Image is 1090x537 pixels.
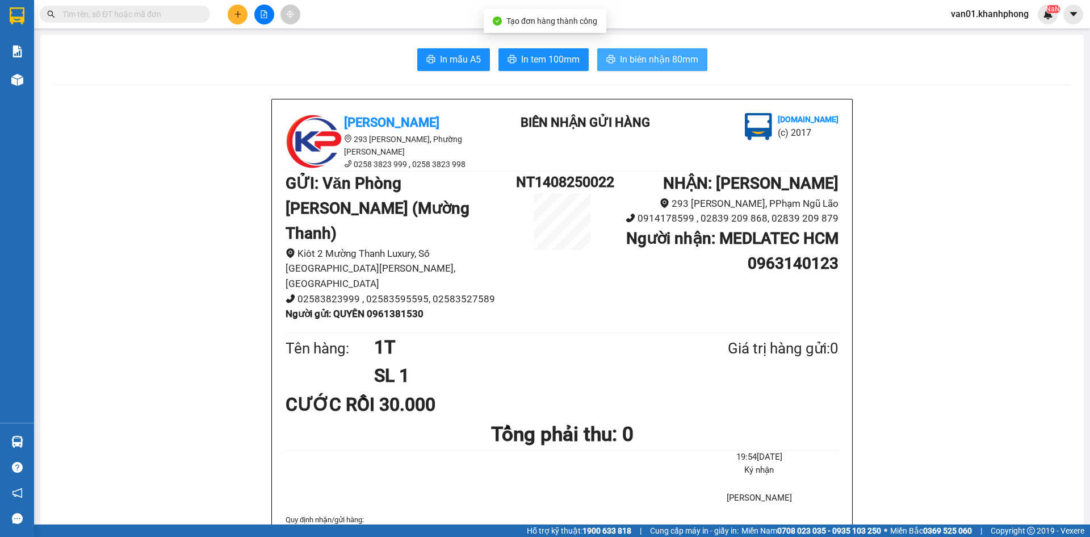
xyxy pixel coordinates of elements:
[286,308,424,319] b: Người gửi : QUYÊN 0961381530
[12,513,23,524] span: message
[286,174,469,243] b: GỬI : Văn Phòng [PERSON_NAME] (Mường Thanh)
[778,115,839,124] b: [DOMAIN_NAME]
[11,436,23,448] img: warehouse-icon
[506,16,597,26] span: Tạo đơn hàng thành công
[286,419,839,450] h1: Tổng phải thu: 0
[286,113,342,170] img: logo.jpg
[884,528,887,533] span: ⚪️
[1063,5,1083,24] button: caret-down
[11,74,23,86] img: warehouse-icon
[12,462,23,473] span: question-circle
[777,526,881,535] strong: 0708 023 035 - 0935 103 250
[286,390,468,419] div: CƯỚC RỒI 30.000
[374,361,673,390] h1: SL 1
[942,7,1038,21] span: van01.khanhphong
[1068,9,1079,19] span: caret-down
[1046,5,1060,13] sup: NaN
[680,451,839,464] li: 19:54[DATE]
[286,158,490,170] li: 0258 3823 999 , 0258 3823 998
[374,333,673,361] h1: 1T
[680,464,839,477] li: Ký nhận
[745,113,772,140] img: logo.jpg
[516,171,608,193] h1: NT1408250022
[62,8,196,20] input: Tìm tên, số ĐT hoặc mã đơn
[228,5,248,24] button: plus
[582,526,631,535] strong: 1900 633 818
[640,524,642,537] span: |
[344,135,352,143] span: environment
[11,45,23,57] img: solution-icon
[417,48,490,71] button: printerIn mẫu A5
[608,196,839,211] li: 293 [PERSON_NAME], PPhạm Ngũ Lão
[660,198,669,208] span: environment
[923,526,972,535] strong: 0369 525 060
[608,211,839,226] li: 0914178599 , 02839 209 868, 02839 209 879
[597,48,707,71] button: printerIn biên nhận 80mm
[778,126,839,140] li: (c) 2017
[344,115,439,130] b: [PERSON_NAME]
[260,10,268,18] span: file-add
[426,55,435,65] span: printer
[663,174,839,193] b: NHẬN : [PERSON_NAME]
[650,524,739,537] span: Cung cấp máy in - giấy in:
[1043,9,1053,19] img: icon-new-feature
[527,524,631,537] span: Hỗ trợ kỹ thuật:
[286,248,295,258] span: environment
[890,524,972,537] span: Miền Bắc
[626,213,635,223] span: phone
[286,292,516,307] li: 02583823999 , 02583595595, 02583527589
[673,337,839,360] div: Giá trị hàng gửi: 0
[10,7,24,24] img: logo-vxr
[680,492,839,505] li: [PERSON_NAME]
[280,5,300,24] button: aim
[286,10,294,18] span: aim
[741,524,881,537] span: Miền Nam
[234,10,242,18] span: plus
[626,229,839,273] b: Người nhận : MEDLATEC HCM 0963140123
[440,52,481,66] span: In mẫu A5
[344,160,352,168] span: phone
[620,52,698,66] span: In biên nhận 80mm
[286,246,516,292] li: Kiôt 2 Mường Thanh Luxury, Số [GEOGRAPHIC_DATA][PERSON_NAME], [GEOGRAPHIC_DATA]
[47,10,55,18] span: search
[1027,527,1035,535] span: copyright
[606,55,615,65] span: printer
[498,48,589,71] button: printerIn tem 100mm
[521,52,580,66] span: In tem 100mm
[508,55,517,65] span: printer
[521,115,650,130] b: BIÊN NHẬN GỬI HÀNG
[286,337,374,360] div: Tên hàng:
[493,16,502,26] span: check-circle
[12,488,23,498] span: notification
[980,524,982,537] span: |
[286,133,490,158] li: 293 [PERSON_NAME], Phường [PERSON_NAME]
[286,294,295,303] span: phone
[254,5,274,24] button: file-add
